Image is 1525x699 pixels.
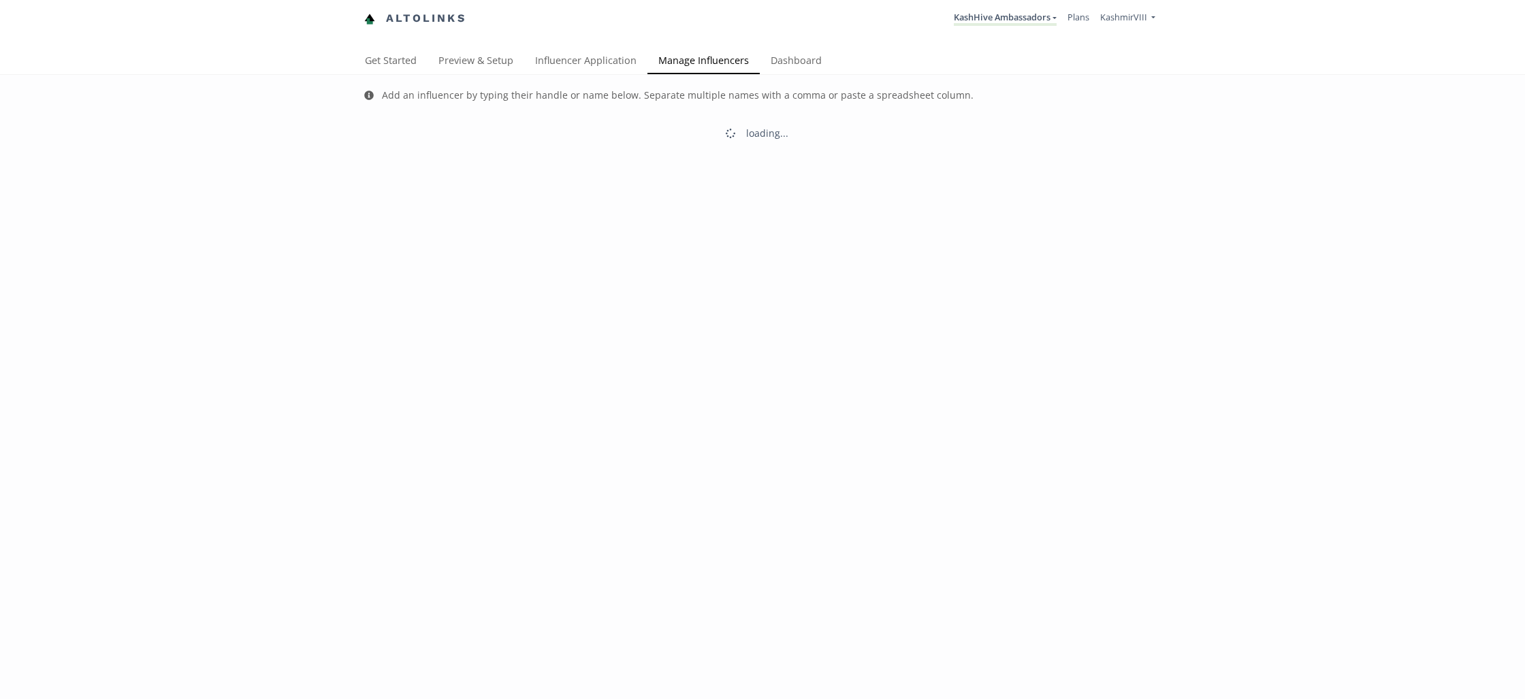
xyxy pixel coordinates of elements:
a: Altolinks [364,7,466,30]
a: Get Started [354,48,428,76]
div: Add an influencer by typing their handle or name below. Separate multiple names with a comma or p... [382,88,974,102]
a: Manage Influencers [647,48,760,76]
span: KashmirVIII [1100,11,1147,23]
a: KashHive Ambassadors [954,11,1057,26]
img: favicon-32x32.png [364,14,375,25]
a: KashmirVIII [1100,11,1155,27]
a: Plans [1067,11,1089,23]
a: Influencer Application [524,48,647,76]
a: Dashboard [760,48,833,76]
div: loading... [746,127,788,140]
a: Preview & Setup [428,48,524,76]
